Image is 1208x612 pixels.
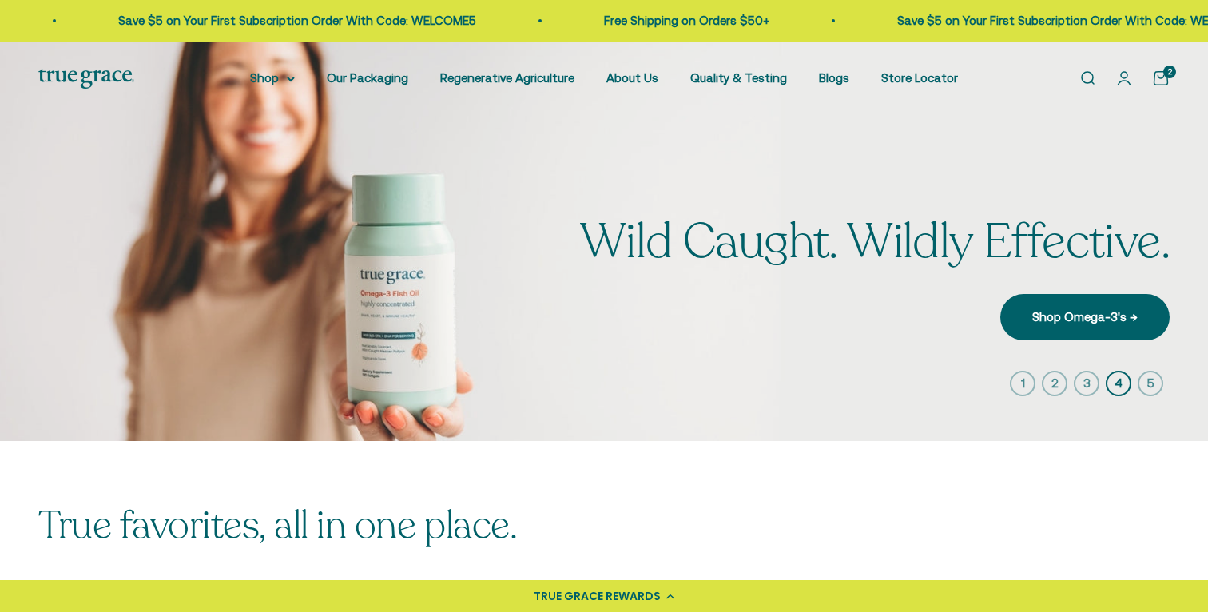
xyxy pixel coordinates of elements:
summary: Shop [250,69,295,88]
button: 1 [1010,371,1035,396]
a: About Us [606,71,658,85]
a: Regenerative Agriculture [440,71,574,85]
cart-count: 2 [1163,66,1176,78]
button: 3 [1074,371,1099,396]
div: TRUE GRACE REWARDS [534,588,661,605]
a: Free Shipping on Orders $50+ [578,14,743,27]
split-lines: True favorites, all in one place. [38,499,517,551]
a: Our Packaging [327,71,408,85]
a: Quality & Testing [690,71,787,85]
a: Store Locator [881,71,958,85]
a: Blogs [819,71,849,85]
button: 5 [1138,371,1163,396]
p: Save $5 on Your First Subscription Order With Code: WELCOME5 [92,11,450,30]
button: 2 [1042,371,1067,396]
button: 4 [1106,371,1131,396]
a: Shop Omega-3's → [1000,294,1170,340]
split-lines: Wild Caught. Wildly Effective. [580,209,1170,275]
